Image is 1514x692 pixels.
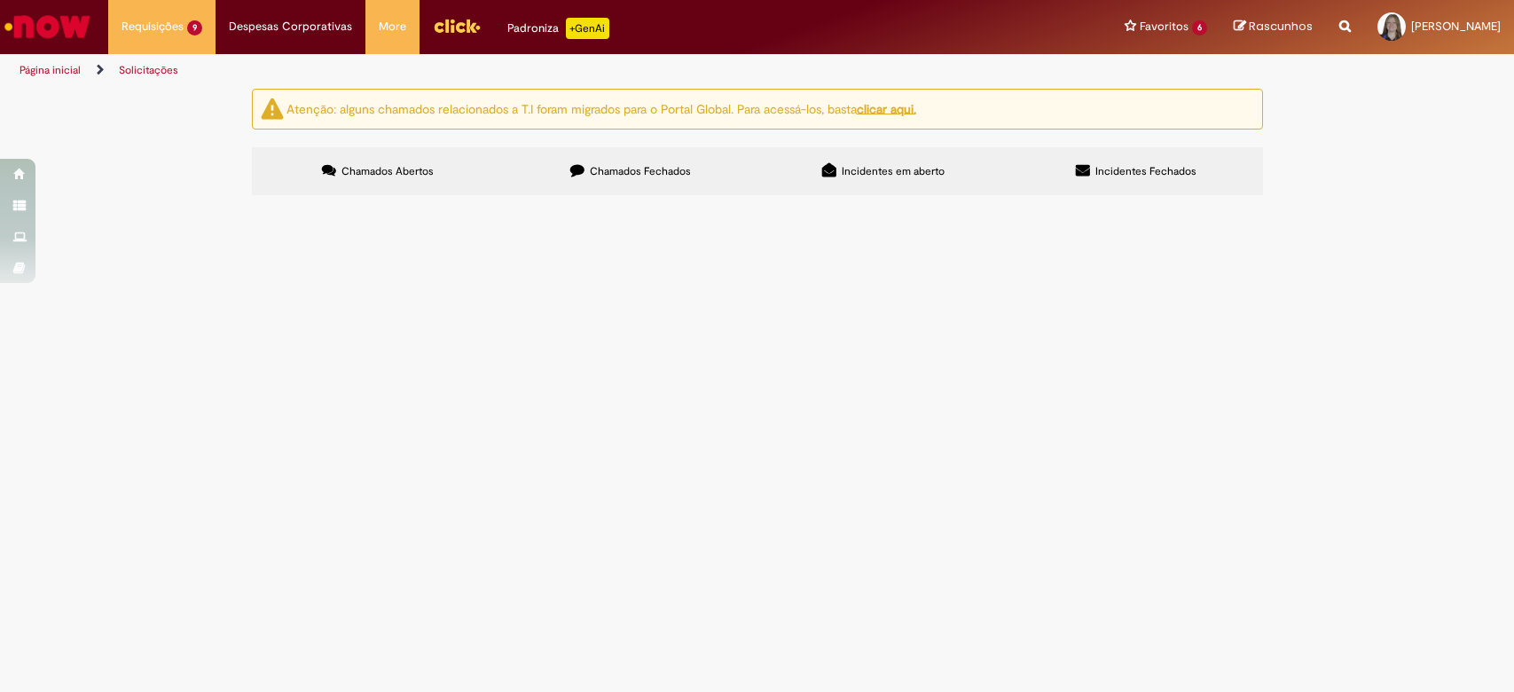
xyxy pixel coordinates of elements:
[566,18,609,39] p: +GenAi
[20,63,81,77] a: Página inicial
[1095,164,1196,178] span: Incidentes Fechados
[379,18,406,35] span: More
[229,18,352,35] span: Despesas Corporativas
[1234,19,1313,35] a: Rascunhos
[857,100,916,116] a: clicar aqui.
[1192,20,1207,35] span: 6
[122,18,184,35] span: Requisições
[1140,18,1188,35] span: Favoritos
[119,63,178,77] a: Solicitações
[2,9,93,44] img: ServiceNow
[590,164,691,178] span: Chamados Fechados
[187,20,202,35] span: 9
[1411,19,1501,34] span: [PERSON_NAME]
[1249,18,1313,35] span: Rascunhos
[433,12,481,39] img: click_logo_yellow_360x200.png
[341,164,434,178] span: Chamados Abertos
[13,54,996,87] ul: Trilhas de página
[842,164,945,178] span: Incidentes em aberto
[286,100,916,116] ng-bind-html: Atenção: alguns chamados relacionados a T.I foram migrados para o Portal Global. Para acessá-los,...
[507,18,609,39] div: Padroniza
